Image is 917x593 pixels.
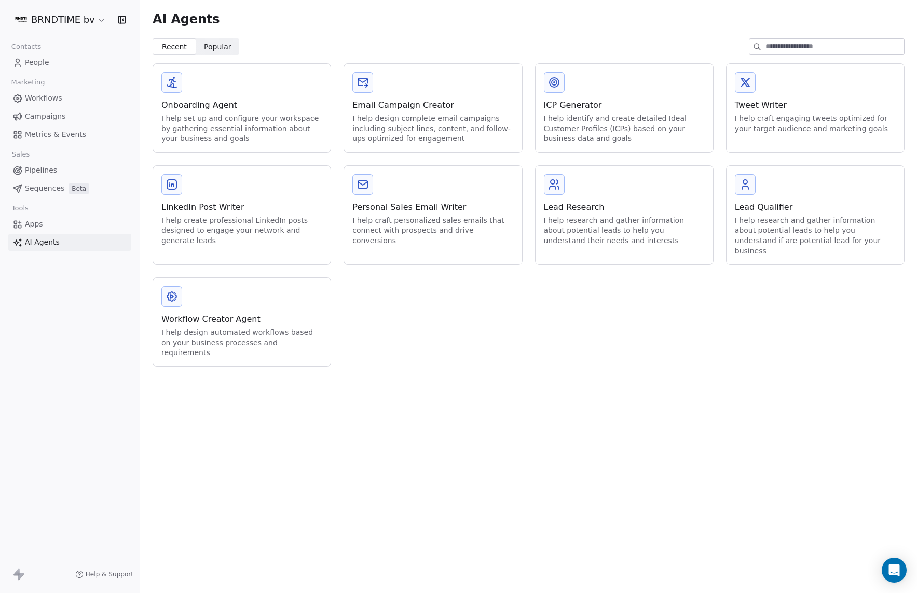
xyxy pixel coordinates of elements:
[25,129,86,140] span: Metrics & Events
[153,11,220,27] span: AI Agents
[161,313,322,326] div: Workflow Creator Agent
[25,219,43,230] span: Apps
[8,54,131,71] a: People
[735,216,896,256] div: I help research and gather information about potential leads to help you understand if are potent...
[544,99,705,111] div: ICP Generator
[7,75,49,90] span: Marketing
[161,99,322,111] div: Onboarding Agent
[352,99,513,111] div: Email Campaign Creator
[7,201,33,216] span: Tools
[86,570,133,578] span: Help & Support
[882,558,907,583] div: Open Intercom Messenger
[25,111,65,122] span: Campaigns
[69,183,89,194] span: Beta
[544,201,705,214] div: Lead Research
[31,13,95,26] span: BRNDTIME bv
[8,162,131,179] a: Pipelines
[544,216,705,246] div: I help research and gather information about potential leads to help you understand their needs a...
[25,57,49,68] span: People
[161,328,322,358] div: I help design automated workflows based on your business processes and requirements
[352,114,513,144] div: I help design complete email campaigns including subject lines, content, and follow-ups optimized...
[735,201,896,214] div: Lead Qualifier
[352,201,513,214] div: Personal Sales Email Writer
[7,147,34,162] span: Sales
[8,108,131,125] a: Campaigns
[204,41,231,52] span: Popular
[75,570,133,578] a: Help & Support
[8,234,131,251] a: AI Agents
[8,216,131,233] a: Apps
[352,216,513,246] div: I help craft personalized sales emails that connect with prospects and drive conversions
[161,216,322,246] div: I help create professional LinkedIn posts designed to engage your network and generate leads
[544,114,705,144] div: I help identify and create detailed Ideal Customer Profiles (ICPs) based on your business data an...
[8,90,131,107] a: Workflows
[25,165,57,176] span: Pipelines
[7,39,46,54] span: Contacts
[735,114,896,134] div: I help craft engaging tweets optimized for your target audience and marketing goals
[12,11,108,29] button: BRNDTIME bv
[25,183,64,194] span: Sequences
[25,237,60,248] span: AI Agents
[735,99,896,111] div: Tweet Writer
[15,13,27,26] img: Kopie%20van%20LOGO%20BRNDTIME%20WIT%20PNG%20(1).png
[8,180,131,197] a: SequencesBeta
[161,201,322,214] div: LinkedIn Post Writer
[8,126,131,143] a: Metrics & Events
[161,114,322,144] div: I help set up and configure your workspace by gathering essential information about your business...
[25,93,62,104] span: Workflows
